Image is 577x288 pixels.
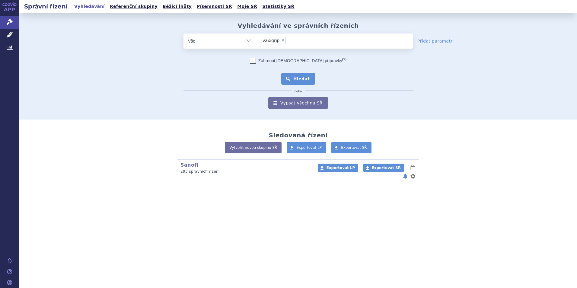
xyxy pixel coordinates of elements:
button: nastavení [410,173,416,180]
span: Exportovat LP [297,146,322,150]
a: Exportovat SŘ [331,142,371,153]
a: Vyhledávání [72,2,107,11]
span: Exportovat SŘ [341,146,367,150]
a: Moje SŘ [235,2,259,11]
h2: Sledovaná řízení [269,132,327,139]
a: Běžící lhůty [161,2,193,11]
a: Referenční skupiny [108,2,159,11]
button: lhůty [410,164,416,171]
abbr: (?) [342,57,346,61]
span: vaxigrip [263,38,279,43]
input: vaxigrip [288,37,316,44]
p: 293 správních řízení [180,169,310,174]
button: Hledat [281,73,315,85]
a: Exportovat SŘ [363,164,404,172]
a: Sanofi [180,162,199,168]
a: Vypsat všechna SŘ [268,97,328,109]
button: notifikace [402,173,408,180]
i: nebo [292,90,305,93]
label: Zahrnout [DEMOGRAPHIC_DATA] přípravky [250,58,346,64]
h2: Správní řízení [19,2,72,11]
span: × [281,38,285,42]
a: Vytvořit novou skupinu SŘ [225,142,282,153]
span: Exportovat SŘ [372,166,401,170]
a: Přidat parametr [417,38,453,44]
span: Exportovat LP [326,166,355,170]
a: Písemnosti SŘ [195,2,234,11]
a: Exportovat LP [287,142,327,153]
a: Exportovat LP [318,164,358,172]
h2: Vyhledávání ve správních řízeních [237,22,359,29]
a: Statistiky SŘ [260,2,296,11]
